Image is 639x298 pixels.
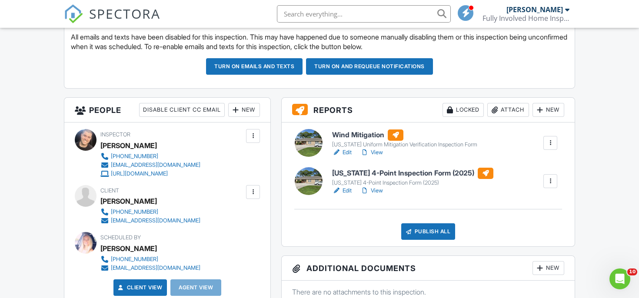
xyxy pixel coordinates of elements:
div: [PHONE_NUMBER] [111,209,158,215]
a: Wind Mitigation [US_STATE] Uniform Mitigation Verification Inspection Form [332,129,477,149]
a: [EMAIL_ADDRESS][DOMAIN_NAME] [100,264,200,272]
a: [URL][DOMAIN_NAME] [100,169,200,178]
div: Fully Involved Home Inspections [483,14,569,23]
h6: [US_STATE] 4-Point Inspection Form (2025) [332,168,493,179]
p: All emails and texts have been disabled for this inspection. This may have happened due to someon... [71,32,568,52]
button: Turn on and Requeue Notifications [306,58,433,75]
div: Attach [487,103,529,117]
a: [PHONE_NUMBER] [100,152,200,161]
div: [URL][DOMAIN_NAME] [111,170,168,177]
a: [PHONE_NUMBER] [100,208,200,216]
img: The Best Home Inspection Software - Spectora [64,4,83,23]
div: [PHONE_NUMBER] [111,256,158,263]
div: [PERSON_NAME] [506,5,563,14]
a: View [360,148,383,157]
div: Publish All [401,223,456,240]
div: [EMAIL_ADDRESS][DOMAIN_NAME] [111,217,200,224]
p: There are no attachments to this inspection. [292,287,564,297]
a: View [360,186,383,195]
span: Scheduled By [100,234,141,241]
div: New [228,103,260,117]
a: [PHONE_NUMBER] [100,255,200,264]
h3: Additional Documents [282,256,575,281]
div: [PERSON_NAME] [100,139,157,152]
div: [PERSON_NAME] [100,195,157,208]
h3: Reports [282,98,575,123]
a: Edit [332,186,352,195]
div: [US_STATE] 4-Point Inspection Form (2025) [332,179,493,186]
a: SPECTORA [64,12,160,30]
div: [US_STATE] Uniform Mitigation Verification Inspection Form [332,141,477,148]
a: [US_STATE] 4-Point Inspection Form (2025) [US_STATE] 4-Point Inspection Form (2025) [332,168,493,187]
span: Inspector [100,131,130,138]
div: Disable Client CC Email [139,103,225,117]
div: [PERSON_NAME] [100,242,157,255]
iframe: Intercom live chat [609,268,630,289]
a: [EMAIL_ADDRESS][DOMAIN_NAME] [100,161,200,169]
div: [PHONE_NUMBER] [111,153,158,160]
h3: People [64,98,270,123]
a: Client View [116,283,163,292]
h6: Wind Mitigation [332,129,477,141]
span: 10 [627,268,637,275]
div: [EMAIL_ADDRESS][DOMAIN_NAME] [111,265,200,272]
div: New [532,261,564,275]
a: Edit [332,148,352,157]
input: Search everything... [277,5,451,23]
a: [EMAIL_ADDRESS][DOMAIN_NAME] [100,216,200,225]
div: New [532,103,564,117]
span: SPECTORA [89,4,160,23]
span: Client [100,187,119,194]
button: Turn on emails and texts [206,58,303,75]
div: [EMAIL_ADDRESS][DOMAIN_NAME] [111,162,200,169]
div: Locked [443,103,484,117]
